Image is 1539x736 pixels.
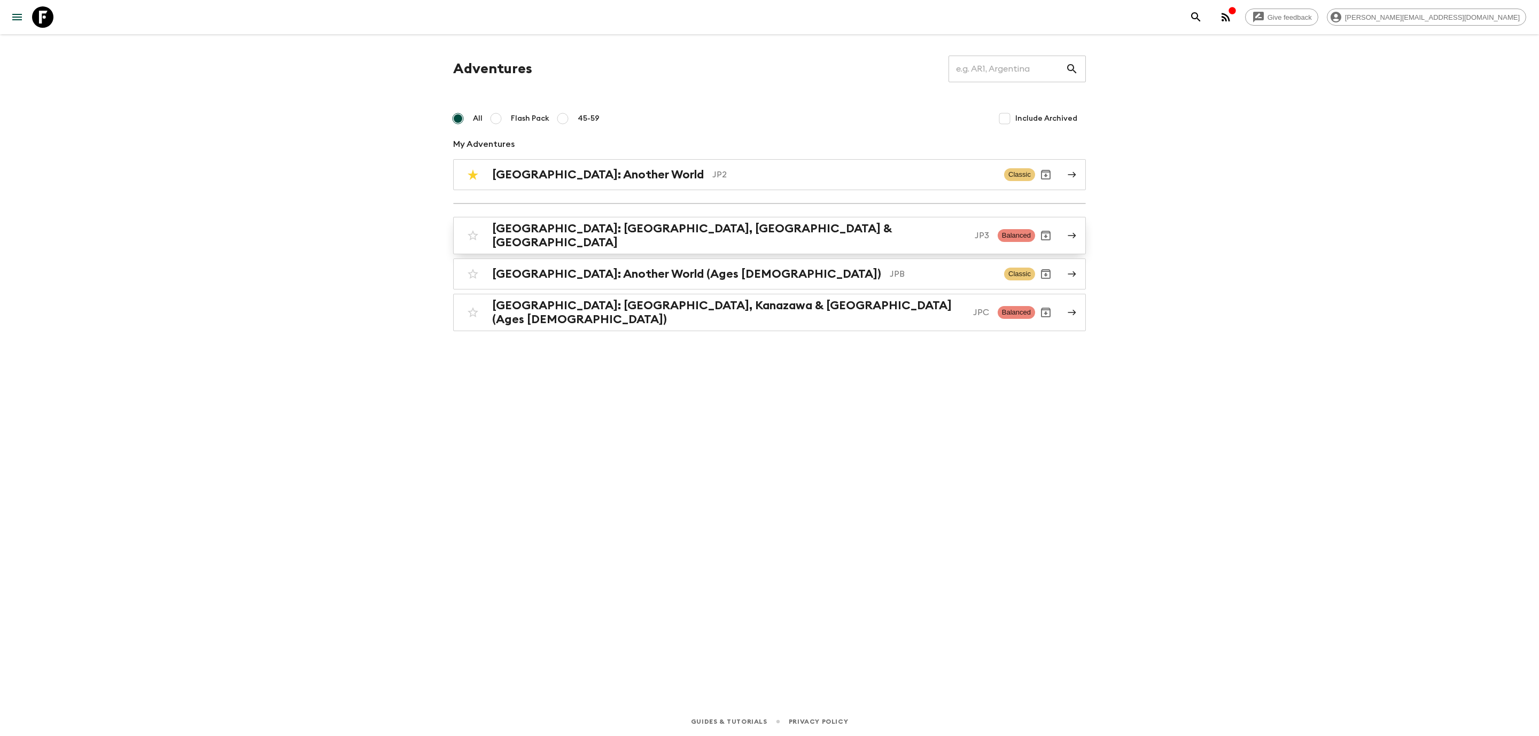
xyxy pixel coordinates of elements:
[1339,13,1526,21] span: [PERSON_NAME][EMAIL_ADDRESS][DOMAIN_NAME]
[1245,9,1318,26] a: Give feedback
[998,306,1035,319] span: Balanced
[1015,113,1077,124] span: Include Archived
[453,259,1086,289] a: [GEOGRAPHIC_DATA]: Another World (Ages [DEMOGRAPHIC_DATA])JPBClassicArchive
[1035,164,1056,185] button: Archive
[1004,168,1035,181] span: Classic
[453,294,1086,331] a: [GEOGRAPHIC_DATA]: [GEOGRAPHIC_DATA], Kanazawa & [GEOGRAPHIC_DATA] (Ages [DEMOGRAPHIC_DATA])JPCBa...
[453,138,1086,151] p: My Adventures
[712,168,996,181] p: JP2
[511,113,549,124] span: Flash Pack
[492,299,965,326] h2: [GEOGRAPHIC_DATA]: [GEOGRAPHIC_DATA], Kanazawa & [GEOGRAPHIC_DATA] (Ages [DEMOGRAPHIC_DATA])
[453,58,532,80] h1: Adventures
[492,168,704,182] h2: [GEOGRAPHIC_DATA]: Another World
[975,229,989,242] p: JP3
[453,159,1086,190] a: [GEOGRAPHIC_DATA]: Another WorldJP2ClassicArchive
[949,54,1066,84] input: e.g. AR1, Argentina
[998,229,1035,242] span: Balanced
[1035,302,1056,323] button: Archive
[789,716,848,727] a: Privacy Policy
[890,268,996,280] p: JPB
[973,306,989,319] p: JPC
[453,217,1086,254] a: [GEOGRAPHIC_DATA]: [GEOGRAPHIC_DATA], [GEOGRAPHIC_DATA] & [GEOGRAPHIC_DATA]JP3BalancedArchive
[578,113,600,124] span: 45-59
[492,222,966,249] h2: [GEOGRAPHIC_DATA]: [GEOGRAPHIC_DATA], [GEOGRAPHIC_DATA] & [GEOGRAPHIC_DATA]
[492,267,881,281] h2: [GEOGRAPHIC_DATA]: Another World (Ages [DEMOGRAPHIC_DATA])
[1035,263,1056,285] button: Archive
[1185,6,1207,28] button: search adventures
[1035,225,1056,246] button: Archive
[6,6,28,28] button: menu
[1327,9,1526,26] div: [PERSON_NAME][EMAIL_ADDRESS][DOMAIN_NAME]
[1004,268,1035,280] span: Classic
[473,113,483,124] span: All
[691,716,767,727] a: Guides & Tutorials
[1262,13,1318,21] span: Give feedback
